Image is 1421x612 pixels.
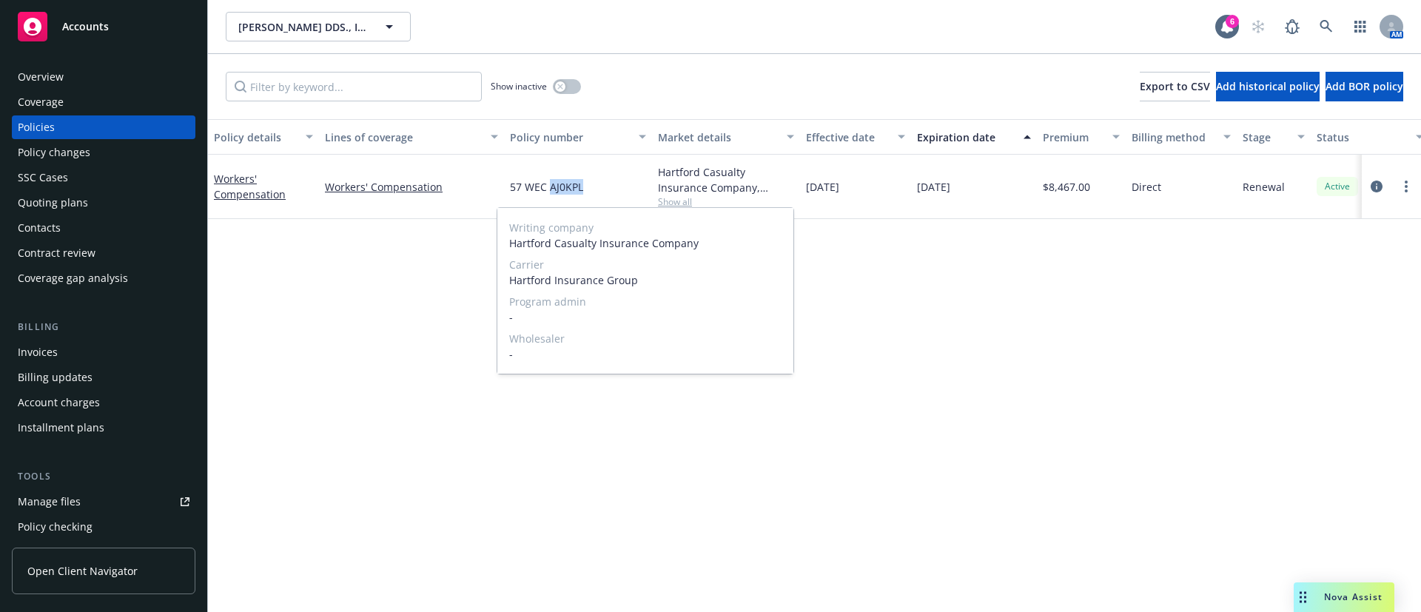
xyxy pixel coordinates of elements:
[509,220,782,235] span: Writing company
[12,391,195,414] a: Account charges
[1226,13,1239,27] div: 6
[12,141,195,164] a: Policy changes
[238,19,366,35] span: [PERSON_NAME] DDS., Inc.
[18,416,104,440] div: Installment plans
[1043,179,1090,195] span: $8,467.00
[1294,582,1394,612] button: Nova Assist
[1132,130,1215,145] div: Billing method
[504,119,652,155] button: Policy number
[18,90,64,114] div: Coverage
[12,90,195,114] a: Coverage
[12,416,195,440] a: Installment plans
[226,72,482,101] input: Filter by keyword...
[12,6,195,47] a: Accounts
[12,191,195,215] a: Quoting plans
[917,130,1015,145] div: Expiration date
[325,130,482,145] div: Lines of coverage
[1243,12,1273,41] a: Start snowing
[1326,79,1403,93] span: Add BOR policy
[12,340,195,364] a: Invoices
[18,490,81,514] div: Manage files
[911,119,1037,155] button: Expiration date
[1277,12,1307,41] a: Report a Bug
[18,216,61,240] div: Contacts
[1043,130,1103,145] div: Premium
[12,216,195,240] a: Contacts
[491,80,547,93] span: Show inactive
[1132,179,1161,195] span: Direct
[509,294,782,309] span: Program admin
[1294,582,1312,612] div: Drag to move
[1237,119,1311,155] button: Stage
[509,309,782,325] span: -
[509,346,782,362] span: -
[18,115,55,139] div: Policies
[1216,72,1320,101] button: Add historical policy
[18,340,58,364] div: Invoices
[652,119,800,155] button: Market details
[12,115,195,139] a: Policies
[1324,591,1383,603] span: Nova Assist
[1311,12,1341,41] a: Search
[27,563,138,579] span: Open Client Navigator
[658,195,794,208] span: Show all
[1323,180,1352,193] span: Active
[806,130,889,145] div: Effective date
[1216,79,1320,93] span: Add historical policy
[18,166,68,189] div: SSC Cases
[18,366,93,389] div: Billing updates
[917,179,950,195] span: [DATE]
[658,164,794,195] div: Hartford Casualty Insurance Company, Hartford Insurance Group
[1243,179,1285,195] span: Renewal
[1346,12,1375,41] a: Switch app
[1140,72,1210,101] button: Export to CSV
[18,141,90,164] div: Policy changes
[214,172,286,201] a: Workers' Compensation
[12,166,195,189] a: SSC Cases
[1037,119,1126,155] button: Premium
[509,272,782,288] span: Hartford Insurance Group
[12,65,195,89] a: Overview
[12,515,195,539] a: Policy checking
[18,241,95,265] div: Contract review
[214,130,297,145] div: Policy details
[12,490,195,514] a: Manage files
[1140,79,1210,93] span: Export to CSV
[1126,119,1237,155] button: Billing method
[18,191,88,215] div: Quoting plans
[12,320,195,334] div: Billing
[18,266,128,290] div: Coverage gap analysis
[12,366,195,389] a: Billing updates
[208,119,319,155] button: Policy details
[18,515,93,539] div: Policy checking
[510,130,630,145] div: Policy number
[12,241,195,265] a: Contract review
[226,12,411,41] button: [PERSON_NAME] DDS., Inc.
[1397,178,1415,195] a: more
[658,130,778,145] div: Market details
[1368,178,1385,195] a: circleInformation
[1243,130,1289,145] div: Stage
[1326,72,1403,101] button: Add BOR policy
[509,257,782,272] span: Carrier
[18,65,64,89] div: Overview
[510,179,583,195] span: 57 WEC AJ0KPL
[319,119,504,155] button: Lines of coverage
[18,391,100,414] div: Account charges
[806,179,839,195] span: [DATE]
[1317,130,1407,145] div: Status
[800,119,911,155] button: Effective date
[12,469,195,484] div: Tools
[12,266,195,290] a: Coverage gap analysis
[509,331,782,346] span: Wholesaler
[325,179,498,195] a: Workers' Compensation
[62,21,109,33] span: Accounts
[509,235,782,251] span: Hartford Casualty Insurance Company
